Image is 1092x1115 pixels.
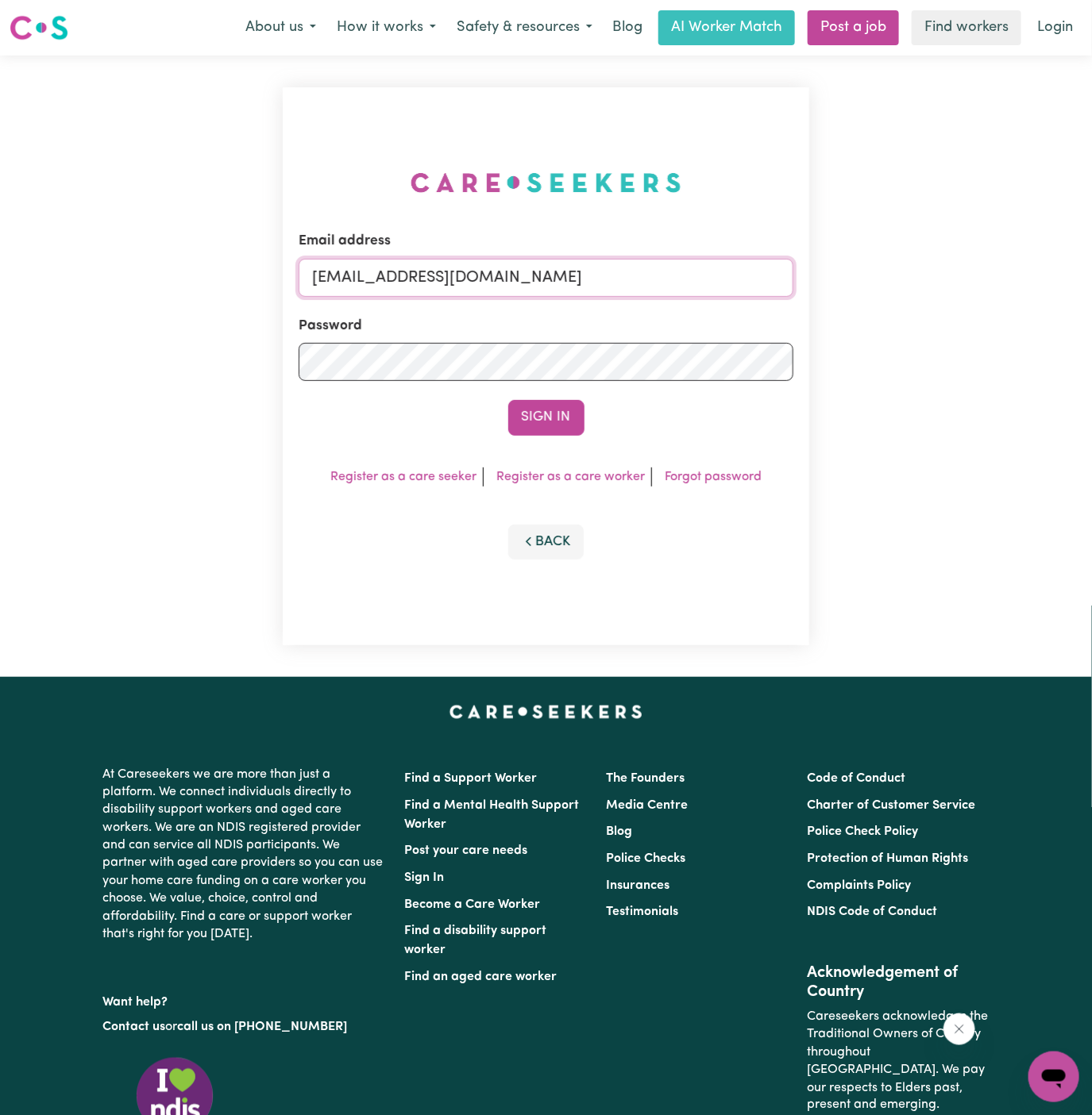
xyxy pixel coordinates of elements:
[103,759,386,950] p: At Careseekers we are more than just a platform. We connect individuals directly to disability su...
[807,825,918,838] a: Police Check Policy
[405,871,445,884] a: Sign In
[807,879,911,892] a: Complaints Policy
[606,852,685,865] a: Police Checks
[178,1021,348,1033] a: call us on [PHONE_NUMBER]
[496,471,645,483] a: Register as a care worker
[405,971,558,983] a: Find an aged care worker
[808,10,899,45] a: Post a job
[606,799,688,812] a: Media Centre
[103,1012,386,1042] p: or
[665,471,762,483] a: Forgot password
[10,11,96,24] span: Need any help?
[1028,1052,1079,1102] iframe: Button to launch messaging window
[807,772,905,785] a: Code of Conduct
[235,11,326,44] button: About us
[603,10,652,45] a: Blog
[330,471,477,483] a: Register as a care seeker
[606,825,632,838] a: Blog
[508,400,585,435] button: Sign In
[103,1021,166,1033] a: Contact us
[807,799,975,812] a: Charter of Customer Service
[405,898,541,911] a: Become a Care Worker
[405,799,580,831] a: Find a Mental Health Support Worker
[299,259,794,297] input: Email address
[658,10,795,45] a: AI Worker Match
[405,772,538,785] a: Find a Support Worker
[326,11,446,44] button: How it works
[1028,10,1082,45] a: Login
[446,11,603,44] button: Safety & resources
[807,963,989,1002] h2: Acknowledgement of Country
[606,772,685,785] a: The Founders
[450,706,642,718] a: Careseekers home page
[405,844,528,857] a: Post your care needs
[405,925,547,956] a: Find a disability support worker
[299,316,362,336] label: Password
[103,987,386,1011] p: Want help?
[943,1013,975,1045] iframe: Close message
[807,852,968,865] a: Protection of Human Rights
[606,879,669,892] a: Insurances
[807,905,937,918] a: NDIS Code of Conduct
[299,231,391,252] label: Email address
[10,10,68,46] a: Careseekers logo
[508,525,585,559] button: Back
[606,905,678,918] a: Testimonials
[912,10,1021,45] a: Find workers
[10,13,68,42] img: Careseekers logo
